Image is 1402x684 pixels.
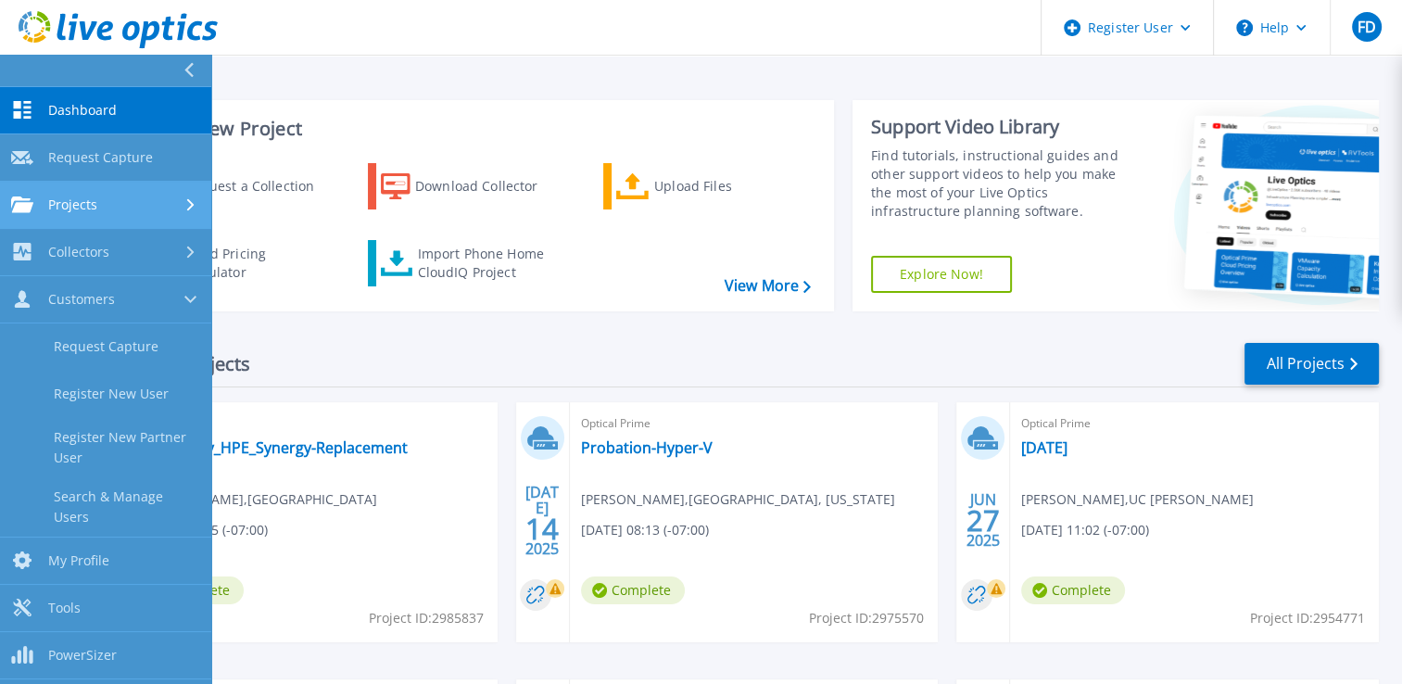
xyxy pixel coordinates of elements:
span: [PERSON_NAME] , [GEOGRAPHIC_DATA] [140,489,377,510]
span: PowerSizer [48,647,117,664]
span: My Profile [48,552,109,569]
div: Support Video Library [871,115,1135,139]
span: Customers [48,291,115,308]
span: Optical Prime [1021,413,1368,434]
span: Project ID: 2985837 [369,608,484,628]
span: Projects [48,196,97,213]
a: View More [725,277,811,295]
a: [DATE] [1021,438,1067,457]
span: [PERSON_NAME] , [GEOGRAPHIC_DATA], [US_STATE] [581,489,895,510]
div: [DATE] 2025 [524,487,560,554]
span: Complete [1021,576,1125,604]
div: Find tutorials, instructional guides and other support videos to help you make the most of your L... [871,146,1135,221]
div: Download Collector [415,168,563,205]
a: Request a Collection [132,163,338,209]
span: Project ID: 2975570 [809,608,924,628]
div: Request a Collection [184,168,333,205]
span: Dashboard [48,102,117,119]
div: Import Phone Home CloudIQ Project [417,245,562,282]
h3: Start a New Project [132,119,810,139]
span: Tools [48,600,81,616]
div: Cloud Pricing Calculator [182,245,330,282]
span: 14 [525,521,559,537]
div: Upload Files [654,168,802,205]
span: Optical Prime [140,413,486,434]
a: Cloud Pricing Calculator [132,240,338,286]
span: 27 [966,513,1000,528]
span: FD [1357,19,1375,34]
a: SacCounty_HPE_Synergy-Replacement [140,438,408,457]
a: Upload Files [603,163,810,209]
span: Complete [581,576,685,604]
span: [PERSON_NAME] , UC [PERSON_NAME] [1021,489,1254,510]
a: Probation-Hyper-V [581,438,713,457]
div: JUN 2025 [966,487,1001,554]
span: [DATE] 11:02 (-07:00) [1021,520,1149,540]
a: Explore Now! [871,256,1012,293]
a: Download Collector [368,163,575,209]
span: Optical Prime [581,413,928,434]
span: Collectors [48,244,109,260]
a: All Projects [1244,343,1379,385]
span: Project ID: 2954771 [1250,608,1365,628]
span: [DATE] 08:13 (-07:00) [581,520,709,540]
span: Request Capture [48,149,153,166]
